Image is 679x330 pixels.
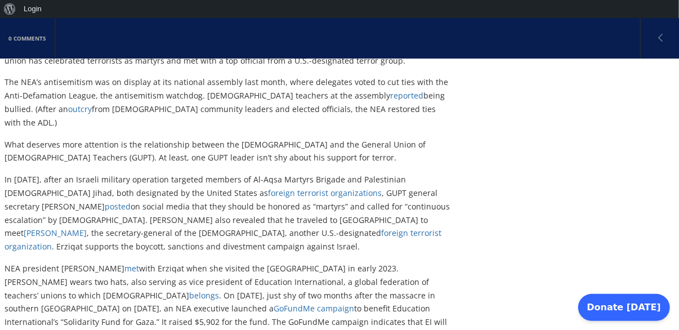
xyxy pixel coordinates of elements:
a: posted [105,201,131,212]
a: [PERSON_NAME] [24,228,87,238]
a: met [124,263,139,274]
p: What deserves more attention is the relationship between the [DEMOGRAPHIC_DATA] and the General U... [5,138,451,165]
a: GoFundMe campaign [274,303,354,314]
a: outcry [68,104,92,114]
a: foreign terrorist organizations [268,188,382,198]
p: The NEA’s antisemitism was on display at its national assembly last month, where delegates voted ... [5,75,451,129]
p: In [DATE], after an Israeli military operation targeted members of Al-Aqsa Martyrs Brigade and Pa... [5,173,451,253]
a: belongs [189,290,219,301]
a: reported [390,90,423,101]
